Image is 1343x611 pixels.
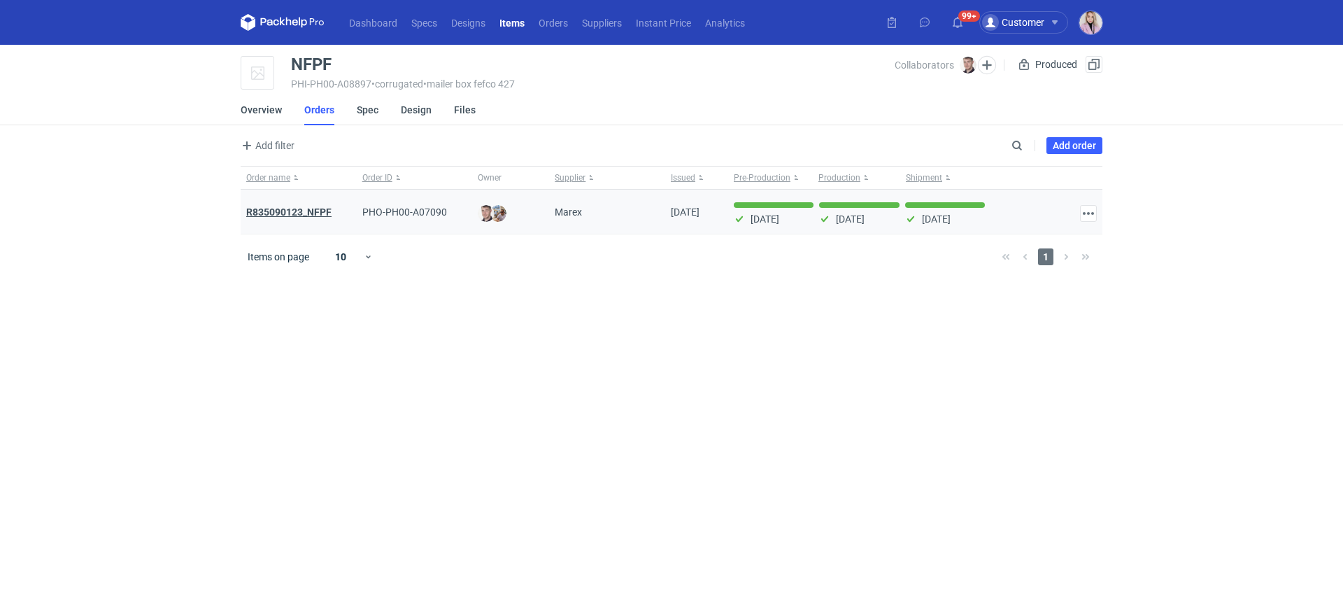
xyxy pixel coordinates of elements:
[423,78,515,90] span: • mailer box fefco 427
[444,14,492,31] a: Designs
[478,205,495,222] img: Maciej Sikora
[248,250,309,264] span: Items on page
[922,213,951,225] p: [DATE]
[246,206,332,218] a: R835090123_NFPF
[665,167,728,189] button: Issued
[818,172,860,183] span: Production
[698,14,752,31] a: Analytics
[532,14,575,31] a: Orders
[404,14,444,31] a: Specs
[575,14,629,31] a: Suppliers
[549,167,665,189] button: Supplier
[960,57,976,73] img: Maciej Sikora
[555,205,582,219] span: Marex
[751,213,779,225] p: [DATE]
[401,94,432,125] a: Design
[728,167,816,189] button: Pre-Production
[906,172,942,183] span: Shipment
[478,172,502,183] span: Owner
[816,167,903,189] button: Production
[362,172,392,183] span: Order ID
[946,11,969,34] button: 99+
[318,247,364,267] div: 10
[371,78,423,90] span: • corrugated
[1009,137,1053,154] input: Search
[1080,205,1097,222] button: Actions
[241,14,325,31] svg: Packhelp Pro
[454,94,476,125] a: Files
[978,56,996,74] button: Edit collaborators
[982,14,1044,31] div: Customer
[238,137,295,154] button: Add filter
[836,213,865,225] p: [DATE]
[239,137,294,154] span: Add filter
[903,167,990,189] button: Shipment
[1038,248,1053,265] span: 1
[671,172,695,183] span: Issued
[1079,11,1102,34] img: Klaudia Wiśniewska
[895,59,954,71] span: Collaborators
[492,14,532,31] a: Items
[490,205,506,222] img: Michał Palasek
[357,94,378,125] a: Spec
[1086,56,1102,73] button: Duplicate Item
[555,172,585,183] span: Supplier
[629,14,698,31] a: Instant Price
[734,172,790,183] span: Pre-Production
[979,11,1079,34] button: Customer
[1046,137,1102,154] a: Add order
[549,190,665,234] div: Marex
[304,94,334,125] a: Orders
[671,206,699,218] span: 07/08/2025
[241,94,282,125] a: Overview
[241,167,357,189] button: Order name
[291,78,895,90] div: PHI-PH00-A08897
[1016,56,1080,73] div: Produced
[342,14,404,31] a: Dashboard
[291,56,332,73] div: NFPF
[362,206,447,218] span: PHO-PH00-A07090
[357,167,473,189] button: Order ID
[246,172,290,183] span: Order name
